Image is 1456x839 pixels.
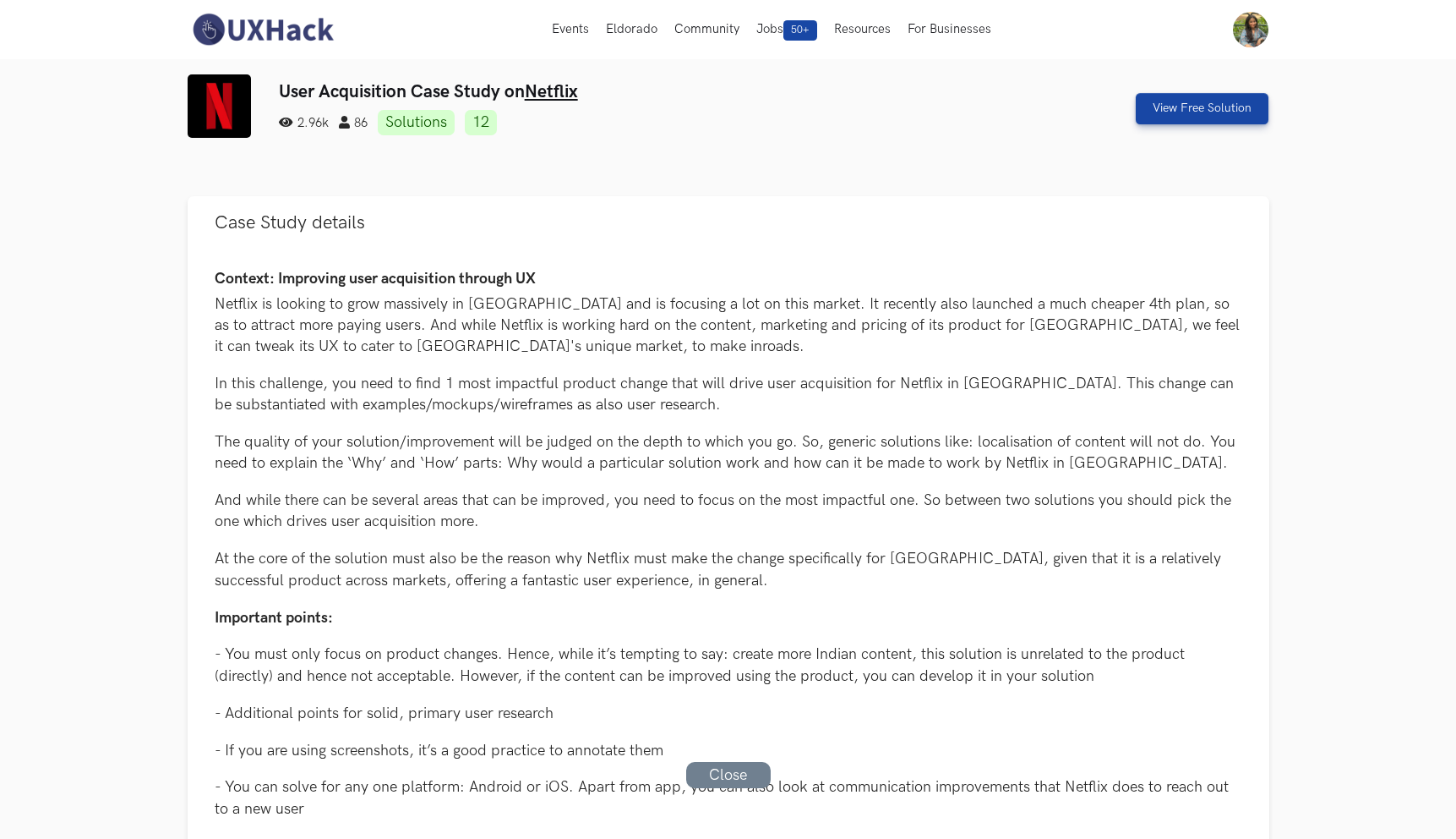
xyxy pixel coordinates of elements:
[378,110,455,135] a: Solutions
[339,116,368,130] span: 86
[279,81,995,102] h3: User Acquisition Case Study on
[215,740,1242,761] p: - If you are using screenshots, it’s a good practice to annotate them
[215,490,1242,532] p: And while there can be several areas that can be improved, you need to focus on the most impactfu...
[783,20,817,41] span: 50+
[215,776,1242,819] p: - You can solve for any one platform: Android or iOS. Apart from app, you can also look at commun...
[215,548,1242,590] p: At the core of the solution must also be the reason why Netflix must make the change specifically...
[215,609,333,627] strong: Important points:
[686,762,771,788] a: Close
[215,431,1242,474] p: The quality of your solution/improvement will be judged on the depth to which you go. So, generic...
[215,644,1242,686] p: - You must only focus on product changes. Hence, while it’s tempting to say: create more Indian c...
[188,196,1269,250] button: Case Study details
[465,110,497,135] a: 12
[1136,93,1268,124] a: View Free Solution
[215,373,1242,415] p: In this challenge, you need to find 1 most impactful product change that will drive user acquisit...
[1233,12,1268,47] img: Your profile pic
[215,211,365,234] span: Case Study details
[279,116,329,130] span: 2.96k
[215,703,1242,724] p: - Additional points for solid, primary user research
[188,12,338,47] img: UXHack-logo.png
[215,271,1242,288] h4: Context: Improving user acquisition through UX
[525,81,578,102] a: Netflix
[188,74,251,138] img: Netflix logo
[215,293,1242,358] p: Netflix is looking to grow massively in [GEOGRAPHIC_DATA] and is focusing a lot on this market. I...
